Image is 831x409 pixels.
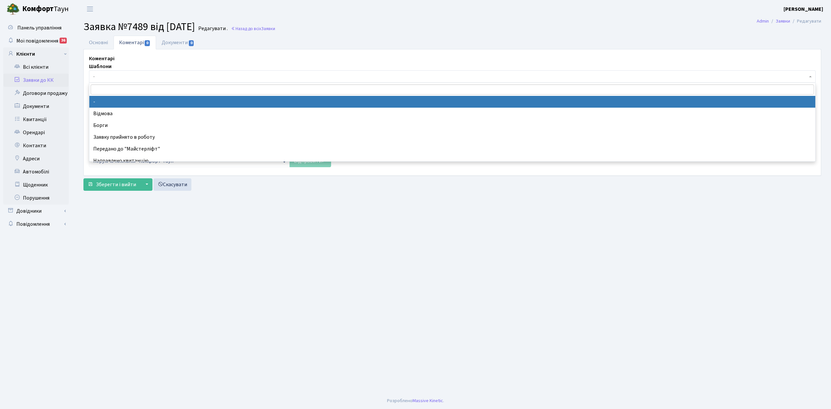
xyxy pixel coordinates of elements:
small: Редагувати . [197,26,228,32]
span: Заявки [261,26,275,32]
span: Панель управління [17,24,62,31]
div: Розроблено . [387,397,444,404]
a: Квитанції [3,113,69,126]
b: [PERSON_NAME] [784,6,823,13]
span: - [89,70,816,83]
li: Направлено квитанцію [89,155,815,167]
li: - [89,96,815,108]
a: Повідомлення [3,218,69,231]
a: Всі клієнти [3,61,69,74]
li: Відмова [89,108,815,119]
a: Заявки [776,18,790,25]
label: Коментарі [89,55,115,62]
span: Заявка №7489 від [DATE] [83,19,195,34]
a: Коментарі [114,36,156,49]
span: 0 [145,40,150,46]
body: Rich Text Area. Press ALT-0 for help. [5,5,721,12]
button: Зберегти і вийти [83,178,140,191]
a: Massive Kinetic [413,397,443,404]
a: Заявки до КК [3,74,69,87]
a: [PERSON_NAME] [784,5,823,13]
div: 36 [60,38,67,44]
img: logo.png [7,3,20,16]
a: Назад до всіхЗаявки [231,26,275,32]
a: Панель управління [3,21,69,34]
a: Документи [3,100,69,113]
a: Орендарі [3,126,69,139]
label: Шаблони [89,62,112,70]
a: Адреси [3,152,69,165]
span: Мої повідомлення [16,37,58,44]
li: Передано до "Майстерліфт" [89,143,815,155]
span: Зберегти і вийти [96,181,136,188]
span: - [93,73,807,80]
span: Таун [22,4,69,15]
li: Редагувати [790,18,821,25]
span: 0 [189,40,194,46]
a: Скасувати [153,178,191,191]
li: Борги [89,119,815,131]
a: Admin [757,18,769,25]
a: Основні [83,36,114,49]
a: Щоденник [3,178,69,191]
a: Документи [156,36,200,49]
a: Договори продажу [3,87,69,100]
li: Заявку прийнято в роботу [89,131,815,143]
a: Автомобілі [3,165,69,178]
a: Довідники [3,204,69,218]
a: Клієнти [3,47,69,61]
a: Мої повідомлення36 [3,34,69,47]
a: Порушення [3,191,69,204]
a: Контакти [3,139,69,152]
b: Комфорт [22,4,54,14]
nav: breadcrumb [747,14,831,28]
button: Переключити навігацію [82,4,98,14]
